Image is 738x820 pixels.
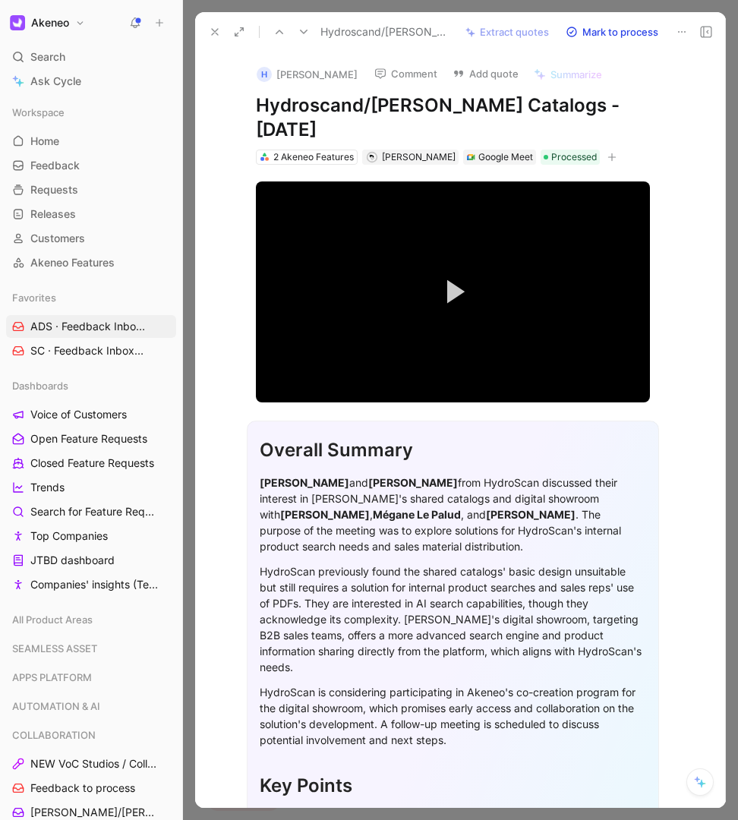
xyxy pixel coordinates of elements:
a: Releases [6,203,176,225]
span: Ask Cycle [30,72,81,90]
span: Home [30,134,59,149]
span: NEW VoC Studios / Collaboration [30,756,158,771]
div: 2 Akeneo Features [273,150,354,165]
a: Search for Feature Requests [6,500,176,523]
button: AkeneoAkeneo [6,12,89,33]
div: COLLABORATION [6,724,176,746]
button: H[PERSON_NAME] [250,63,364,86]
h1: Akeneo [31,16,69,30]
button: Mark to process [559,21,665,43]
a: Top Companies [6,525,176,547]
span: Requests [30,182,78,197]
a: JTBD dashboard [6,549,176,572]
span: Closed Feature Requests [30,456,154,471]
strong: [PERSON_NAME] [368,476,458,489]
span: Search for Feature Requests [30,504,156,519]
div: Overall Summary [260,437,646,464]
span: Trends [30,480,65,495]
div: H [257,67,272,82]
a: Closed Feature Requests [6,452,176,475]
div: Workspace [6,101,176,124]
a: Open Feature Requests [6,427,176,450]
span: APPS PLATFORM [12,670,92,685]
div: AUTOMATION & AI [6,695,176,722]
a: Voice of Customers [6,403,176,426]
div: All Product Areas [6,608,176,635]
a: Customers [6,227,176,250]
button: Extract quotes [459,21,556,43]
a: Feedback [6,154,176,177]
span: Summarize [550,68,602,81]
div: Favorites [6,286,176,309]
div: All Product Areas [6,608,176,631]
span: Favorites [12,290,56,305]
div: Processed [541,150,600,165]
div: Video Player [256,181,650,403]
span: Feedback to process [30,781,135,796]
a: Companies' insights (Test [PERSON_NAME]) [6,573,176,596]
span: Companies' insights (Test [PERSON_NAME]) [30,577,161,592]
div: DashboardsVoice of CustomersOpen Feature RequestsClosed Feature RequestsTrendsSearch for Feature ... [6,374,176,596]
div: Key Points [260,772,646,799]
span: SEAMLESS ASSET [12,641,97,656]
strong: [PERSON_NAME] [260,476,349,489]
a: Feedback to process [6,777,176,799]
a: Ask Cycle [6,70,176,93]
span: DIGITAL SHOWROOM [148,321,242,333]
div: HydroScan previously found the shared catalogs' basic design unsuitable but still requires a solu... [260,563,646,675]
span: Voice of Customers [30,407,127,422]
span: Feedback [30,158,80,173]
span: Workspace [12,105,65,120]
button: Play Video [424,263,483,322]
span: All Product Areas [12,612,93,627]
a: Akeneo Features [6,251,176,274]
a: Requests [6,178,176,201]
a: NEW VoC Studios / Collaboration [6,752,176,775]
div: AUTOMATION & AI [6,695,176,717]
a: SC · Feedback InboxSHARED CATALOGS [6,339,176,362]
span: Open Feature Requests [30,431,147,446]
a: ADS · Feedback InboxDIGITAL SHOWROOM [6,315,176,338]
span: Akeneo Features [30,255,115,270]
span: JTBD dashboard [30,553,115,568]
span: Releases [30,207,76,222]
button: Summarize [527,64,609,85]
span: Processed [551,150,597,165]
div: Dashboards [6,374,176,397]
div: SEAMLESS ASSET [6,637,176,664]
span: Dashboards [12,378,68,393]
img: avatar [367,153,376,161]
span: Customers [30,231,85,246]
span: COLLABORATION [12,727,96,743]
span: Hydroscand/[PERSON_NAME] Catalogs - [DATE] [320,23,453,41]
a: Home [6,130,176,153]
span: Search [30,48,65,66]
img: Akeneo [10,15,25,30]
div: HydroScan is considering participating in Akeneo's co-creation program for the digital showroom, ... [260,684,646,748]
div: APPS PLATFORM [6,666,176,693]
span: SC · Feedback Inbox [30,343,150,359]
span: [PERSON_NAME]/[PERSON_NAME] Calls [30,805,160,820]
button: Comment [367,63,444,84]
strong: Mégane Le Palud [373,508,461,521]
div: and from HydroScan discussed their interest in [PERSON_NAME]'s shared catalogs and digital showro... [260,475,646,554]
strong: [PERSON_NAME] [280,508,370,521]
div: Google Meet [478,150,533,165]
strong: [PERSON_NAME] [486,508,576,521]
h1: Hydroscand/[PERSON_NAME] Catalogs - [DATE] [256,93,650,142]
span: AUTOMATION & AI [12,699,100,714]
span: ADS · Feedback Inbox [30,319,151,335]
div: Search [6,46,176,68]
div: APPS PLATFORM [6,666,176,689]
button: Add quote [446,63,525,84]
span: [PERSON_NAME] [382,151,456,162]
a: Trends [6,476,176,499]
span: Top Companies [30,528,108,544]
div: SEAMLESS ASSET [6,637,176,660]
